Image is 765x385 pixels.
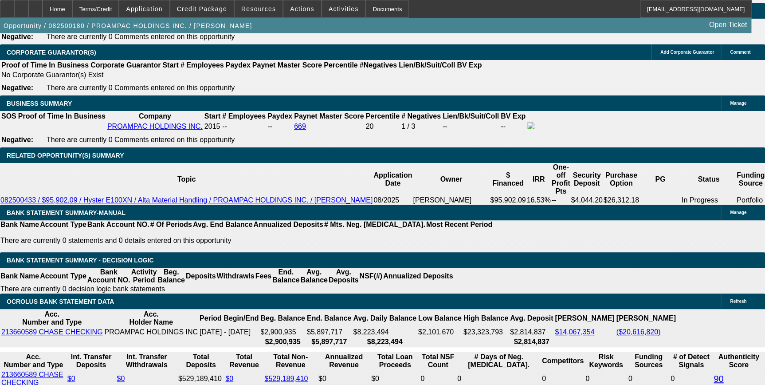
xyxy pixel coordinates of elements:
[199,328,259,337] td: [DATE] - [DATE]
[353,328,417,337] td: $8,223,494
[222,112,266,120] b: # Employees
[570,163,603,196] th: Security Deposit
[306,310,352,327] th: End. Balance
[463,310,509,327] th: High Balance
[501,112,526,120] b: BV Exp
[255,268,272,285] th: Fees
[4,22,252,29] span: Opportunity / 082500180 / PROAMPAC HOLDINGS INC. / [PERSON_NAME]
[252,61,322,69] b: Paynet Master Score
[204,122,221,131] td: 2015
[681,163,736,196] th: Status
[373,163,412,196] th: Application Date
[47,136,235,143] span: There are currently 0 Comments entered on this opportunity
[1,71,486,79] td: No Corporate Guarantor(s) Exist
[371,353,419,369] th: Total Loan Proceeds
[555,328,594,336] a: $14,067,354
[1,61,89,70] th: Proof of Time In Business
[0,237,492,245] p: There are currently 0 statements and 0 details entered on this opportunity
[418,328,462,337] td: $2,101,670
[383,268,453,285] th: Annualized Deposits
[117,375,125,382] a: $0
[412,163,490,196] th: Owner
[180,61,224,69] b: # Employees
[47,84,235,91] span: There are currently 0 Comments entered on this opportunity
[510,310,553,327] th: Avg. Deposit
[706,17,750,32] a: Open Ticket
[603,196,639,205] td: $26,312.18
[67,375,75,382] a: $0
[463,328,509,337] td: $23,323,793
[329,5,359,12] span: Activities
[510,337,553,346] th: $2,814,837
[264,353,317,369] th: Total Non-Revenue
[500,122,526,131] td: --
[67,353,116,369] th: Int. Transfer Deposits
[192,220,253,229] th: Avg. End Balance
[1,328,103,336] a: 213660589 CHASE CHECKING
[1,84,33,91] b: Negative:
[90,61,161,69] b: Corporate Guarantor
[87,268,131,285] th: Bank Account NO.
[306,328,352,337] td: $5,897,717
[554,310,615,327] th: [PERSON_NAME]
[260,337,305,346] th: $2,900,935
[104,328,198,337] td: PROAMPAC HOLDINGS INC
[267,122,293,131] td: --
[443,112,499,120] b: Lien/Bk/Suit/Coll
[117,353,177,369] th: Int. Transfer Withdrawals
[570,196,603,205] td: $4,044.20
[510,328,553,337] td: $2,814,837
[300,268,328,285] th: Avg. Balance
[420,353,456,369] th: Sum of the Total NSF Count and Total Overdraft Fee Count from Ocrolus
[7,152,124,159] span: RELATED OPPORTUNITY(S) SUMMARY
[373,196,412,205] td: 08/2025
[157,268,185,285] th: Beg. Balance
[306,337,352,346] th: $5,897,717
[0,196,373,204] a: 082500433 / $95,902.09 / Hyster E100XN / Alta Material Handling / PROAMPAC HOLDINGS INC. / [PERSO...
[526,196,551,205] td: 16.53%
[7,209,126,216] span: BANK STATEMENT SUMMARY-MANUAL
[290,5,314,12] span: Actions
[162,61,178,69] b: Start
[225,375,233,382] a: $0
[7,298,114,305] span: OCROLUS BANK STATEMENT DATA
[353,337,417,346] th: $8,223,494
[7,257,154,264] span: Bank Statement Summary - Decision Logic
[272,268,300,285] th: End. Balance
[1,353,66,369] th: Acc. Number and Type
[681,196,736,205] td: In Progress
[294,123,306,130] a: 669
[730,50,750,55] span: Comment
[603,163,639,196] th: Purchase Option
[541,353,584,369] th: Competitors
[401,123,441,131] div: 1 / 3
[490,163,526,196] th: $ Financed
[1,310,103,327] th: Acc. Number and Type
[527,122,534,129] img: facebook-icon.png
[119,0,169,17] button: Application
[18,112,106,121] th: Proof of Time In Business
[318,375,369,383] div: $0
[730,101,746,106] span: Manage
[365,112,399,120] b: Percentile
[199,310,259,327] th: Period Begin/End
[260,310,305,327] th: Beg. Balance
[39,220,87,229] th: Account Type
[490,196,526,205] td: $95,902.09
[178,353,224,369] th: Total Deposits
[267,112,292,120] b: Paydex
[226,61,251,69] b: Paydex
[730,210,746,215] span: Manage
[204,112,220,120] b: Start
[730,299,746,304] span: Refresh
[170,0,234,17] button: Credit Package
[401,112,441,120] b: # Negatives
[1,136,33,143] b: Negative:
[442,122,499,131] td: --
[551,196,571,205] td: --
[107,123,203,130] a: PROAMPAC HOLDINGS INC.
[7,100,72,107] span: BUSINESS SUMMARY
[714,374,723,384] a: 90
[131,268,157,285] th: Activity Period
[87,220,150,229] th: Bank Account NO.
